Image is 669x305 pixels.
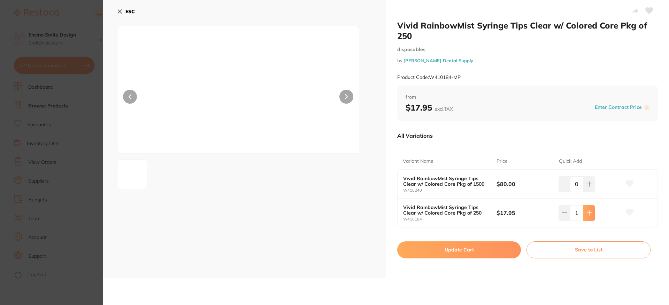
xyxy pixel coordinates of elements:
p: Price [497,158,508,165]
img: ZGlyPWltZw [120,171,125,177]
p: All Variations [397,132,433,139]
b: $80.00 [497,180,553,188]
b: $17.95 [497,209,553,217]
h2: Vivid RainbowMist Syringe Tips Clear w/ Colored Core Pkg of 250 [397,20,658,41]
button: Save to List [526,241,651,258]
p: Quick Add [559,158,582,165]
label: i [644,105,649,110]
small: W410184 [403,217,497,222]
b: Vivid RainbowMist Syringe Tips Clear w/ Colored Core Pkg of 1500 [403,176,487,187]
p: Variant Name [403,158,433,165]
small: Product Code: W410184-MP [397,74,461,80]
button: Enter Contract Price [593,104,644,111]
b: ESC [125,8,135,15]
a: [PERSON_NAME] Dental Supply [403,58,473,63]
img: ZGlyPWltZw [166,43,311,153]
small: by [397,58,658,63]
span: from [406,94,649,101]
small: disposables [397,47,658,53]
b: Vivid RainbowMist Syringe Tips Clear w/ Colored Core Pkg of 250 [403,204,487,216]
span: excl. TAX [435,106,453,112]
button: Update Cart [397,241,521,258]
b: $17.95 [406,102,453,113]
small: W410240 [403,188,497,193]
button: ESC [117,6,135,17]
